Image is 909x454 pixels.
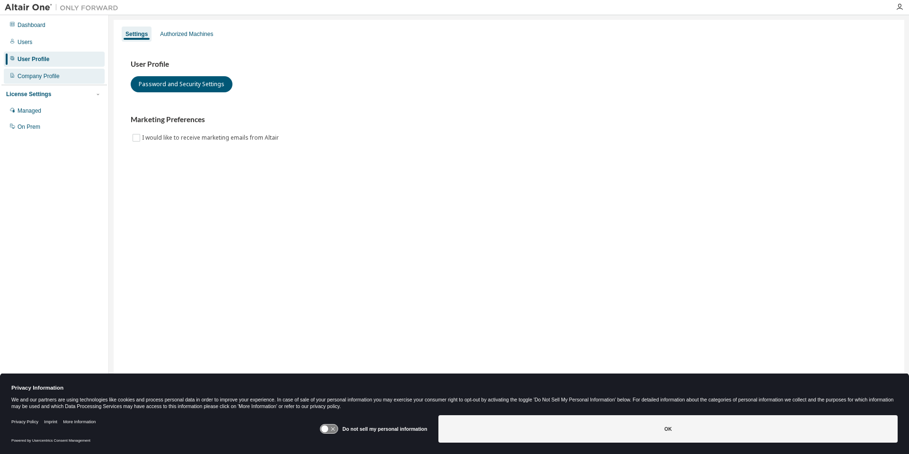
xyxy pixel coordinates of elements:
div: Managed [18,107,41,115]
div: License Settings [6,90,51,98]
div: Authorized Machines [160,30,213,38]
h3: Marketing Preferences [131,115,887,125]
img: Altair One [5,3,123,12]
button: Password and Security Settings [131,76,232,92]
div: Dashboard [18,21,45,29]
div: Users [18,38,32,46]
div: Settings [125,30,148,38]
div: User Profile [18,55,49,63]
div: On Prem [18,123,40,131]
label: I would like to receive marketing emails from Altair [142,132,281,143]
div: Company Profile [18,72,60,80]
h3: User Profile [131,60,887,69]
